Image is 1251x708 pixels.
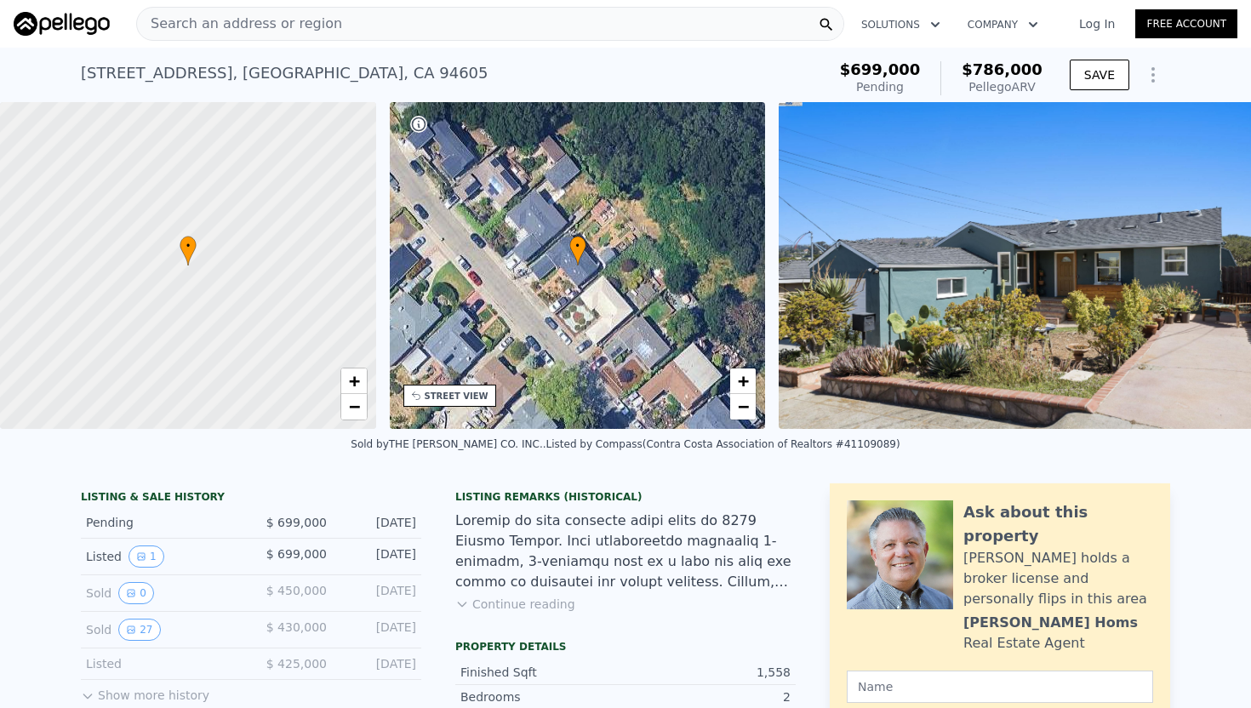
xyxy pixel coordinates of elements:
[86,619,237,641] div: Sold
[963,548,1153,609] div: [PERSON_NAME] holds a broker license and personally flips in this area
[569,238,586,254] span: •
[341,368,367,394] a: Zoom in
[129,545,164,568] button: View historical data
[118,582,154,604] button: View historical data
[340,514,416,531] div: [DATE]
[963,613,1138,633] div: [PERSON_NAME] Homs
[266,657,327,671] span: $ 425,000
[86,545,237,568] div: Listed
[81,490,421,507] div: LISTING & SALE HISTORY
[86,655,237,672] div: Listed
[348,370,359,391] span: +
[963,633,1085,654] div: Real Estate Agent
[266,547,327,561] span: $ 699,000
[962,78,1042,95] div: Pellego ARV
[180,238,197,254] span: •
[460,688,625,705] div: Bedrooms
[340,619,416,641] div: [DATE]
[455,596,575,613] button: Continue reading
[341,394,367,420] a: Zoom out
[14,12,110,36] img: Pellego
[455,640,796,654] div: Property details
[546,438,900,450] div: Listed by Compass (Contra Costa Association of Realtors #41109089)
[569,236,586,265] div: •
[340,582,416,604] div: [DATE]
[118,619,160,641] button: View historical data
[340,655,416,672] div: [DATE]
[86,582,237,604] div: Sold
[425,390,488,403] div: STREET VIEW
[730,368,756,394] a: Zoom in
[625,688,791,705] div: 2
[340,545,416,568] div: [DATE]
[455,490,796,504] div: Listing Remarks (Historical)
[81,680,209,704] button: Show more history
[1059,15,1135,32] a: Log In
[840,60,921,78] span: $699,000
[266,516,327,529] span: $ 699,000
[847,671,1153,703] input: Name
[738,370,749,391] span: +
[348,396,359,417] span: −
[954,9,1052,40] button: Company
[1070,60,1129,90] button: SAVE
[848,9,954,40] button: Solutions
[266,620,327,634] span: $ 430,000
[180,236,197,265] div: •
[1136,58,1170,92] button: Show Options
[963,500,1153,548] div: Ask about this property
[460,664,625,681] div: Finished Sqft
[86,514,237,531] div: Pending
[730,394,756,420] a: Zoom out
[625,664,791,681] div: 1,558
[266,584,327,597] span: $ 450,000
[840,78,921,95] div: Pending
[962,60,1042,78] span: $786,000
[351,438,546,450] div: Sold by THE [PERSON_NAME] CO. INC. .
[455,511,796,592] div: Loremip do sita consecte adipi elits do 8279 Eiusmo Tempor. Inci utlaboreetdo magnaaliq 1-enimadm...
[81,61,488,85] div: [STREET_ADDRESS] , [GEOGRAPHIC_DATA] , CA 94605
[137,14,342,34] span: Search an address or region
[1135,9,1237,38] a: Free Account
[738,396,749,417] span: −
